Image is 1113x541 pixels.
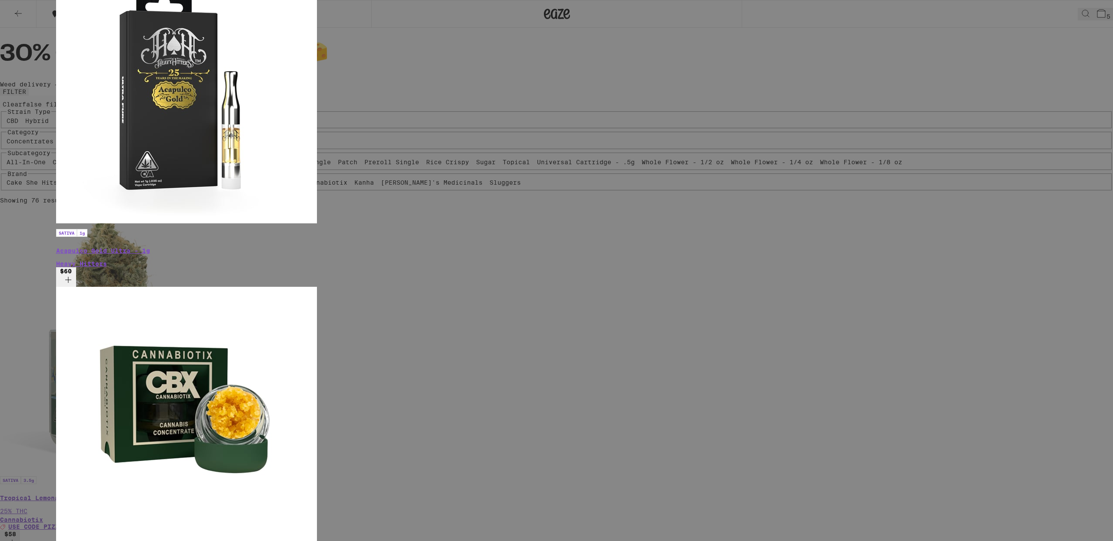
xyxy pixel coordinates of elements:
[56,260,1057,267] div: Heavy Hitters
[56,267,76,287] button: Add to bag
[60,268,72,275] span: $60
[56,247,1057,254] p: Acapulco Gold Ultra - 1g
[56,229,77,237] p: SATIVA
[77,229,87,237] p: 1g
